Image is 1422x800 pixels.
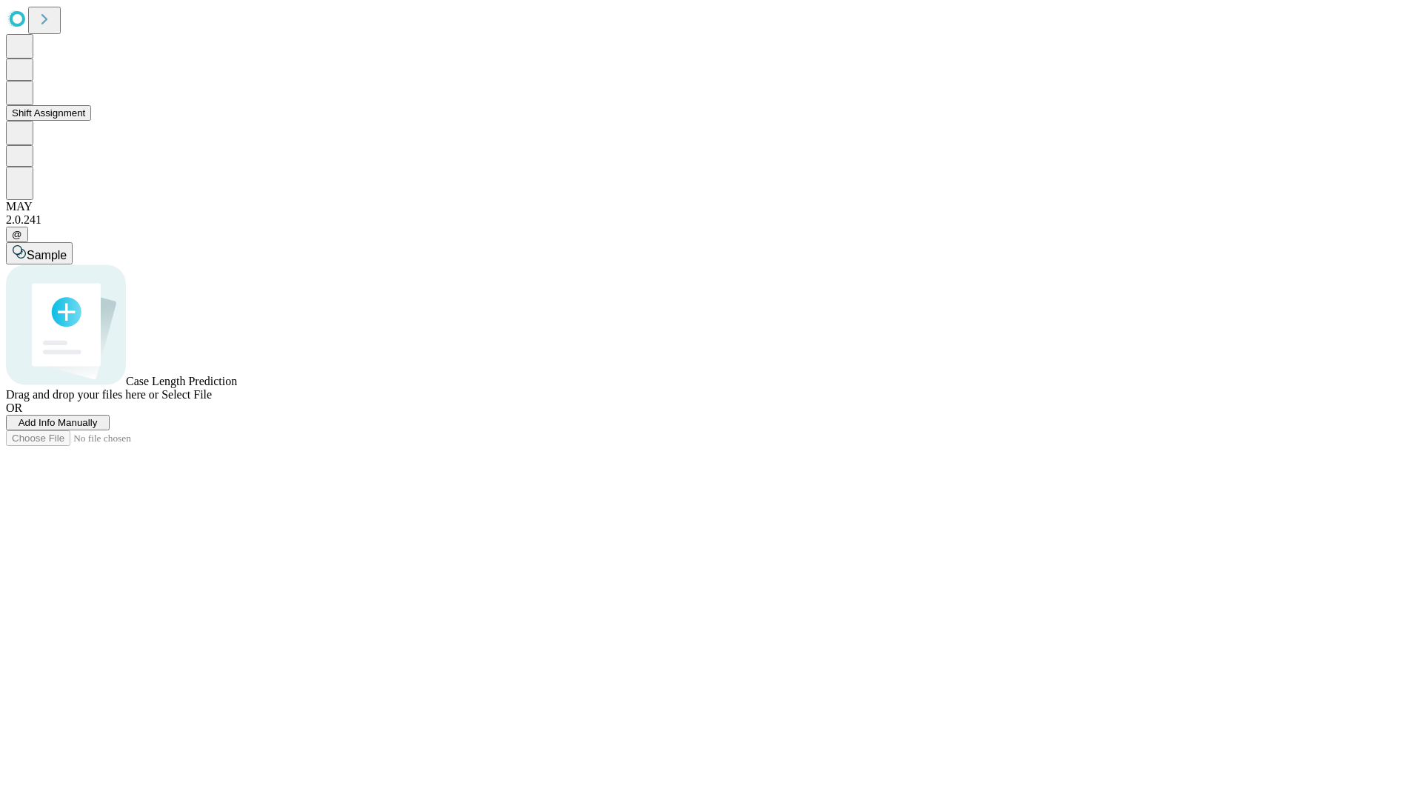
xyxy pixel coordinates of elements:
[126,375,237,387] span: Case Length Prediction
[6,401,22,414] span: OR
[12,229,22,240] span: @
[27,249,67,261] span: Sample
[6,242,73,264] button: Sample
[6,415,110,430] button: Add Info Manually
[6,388,158,401] span: Drag and drop your files here or
[6,105,91,121] button: Shift Assignment
[6,227,28,242] button: @
[19,417,98,428] span: Add Info Manually
[6,213,1416,227] div: 2.0.241
[6,200,1416,213] div: MAY
[161,388,212,401] span: Select File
